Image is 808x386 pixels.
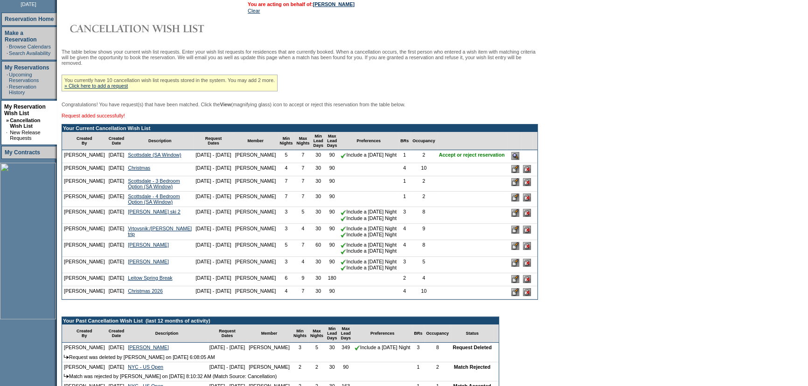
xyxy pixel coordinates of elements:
[339,362,353,372] td: 90
[278,224,294,240] td: 3
[278,286,294,299] td: 4
[294,163,311,176] td: 7
[247,362,292,372] td: [PERSON_NAME]
[341,242,397,248] nobr: Include a [DATE] Night
[511,275,519,283] input: Edit this Request
[523,165,531,173] input: Delete this Request
[294,273,311,286] td: 9
[278,132,294,150] td: Min Nights
[62,352,499,362] td: Request was deleted by [PERSON_NAME] on [DATE] 6:08:05 AM
[523,209,531,217] input: Delete this Request
[341,259,346,265] img: chkSmaller.gif
[128,345,169,350] a: [PERSON_NAME]
[7,44,8,49] td: ·
[523,178,531,186] input: Delete this Request
[64,355,69,359] img: arrow.gif
[411,163,437,176] td: 10
[325,224,339,240] td: 90
[62,273,107,286] td: [PERSON_NAME]
[325,257,339,273] td: 90
[10,130,40,141] a: New Release Requests
[398,192,411,207] td: 1
[7,72,8,83] td: ·
[294,192,311,207] td: 7
[311,132,325,150] td: Min Lead Days
[128,209,181,214] a: [PERSON_NAME] ski 2
[7,50,8,56] td: ·
[411,150,437,163] td: 2
[425,343,451,352] td: 8
[292,324,308,343] td: Min Nights
[341,209,397,214] nobr: Include a [DATE] Night
[355,345,411,350] nobr: Include a [DATE] Night
[278,207,294,223] td: 3
[341,249,346,255] img: chkSmaller.gif
[398,224,411,240] td: 4
[341,215,397,221] nobr: Include a [DATE] Night
[195,209,231,214] nobr: [DATE] - [DATE]
[107,150,126,163] td: [DATE]
[439,152,505,158] nobr: Accept or reject reservation
[294,240,311,256] td: 7
[451,324,494,343] td: Status
[4,103,46,117] a: My Reservation Wish List
[511,178,519,186] input: Edit this Request
[5,30,37,43] a: Make a Reservation
[339,132,398,150] td: Preferences
[107,286,126,299] td: [DATE]
[341,248,397,254] nobr: Include a [DATE] Night
[523,259,531,267] input: Delete this Request
[355,345,360,351] img: chkSmaller.gif
[6,130,9,141] td: ·
[62,286,107,299] td: [PERSON_NAME]
[411,176,437,192] td: 2
[62,19,248,38] img: Cancellation Wish List
[311,163,325,176] td: 30
[195,152,231,158] nobr: [DATE] - [DATE]
[128,275,172,281] a: Leitow Spring Break
[311,150,325,163] td: 30
[311,192,325,207] td: 30
[325,163,339,176] td: 90
[7,84,8,95] td: ·
[292,343,308,352] td: 3
[62,372,499,381] td: Match was rejected by [PERSON_NAME] on [DATE] 8:10:32 AM (Match Source: Cancellation)
[107,257,126,273] td: [DATE]
[5,149,40,156] a: My Contracts
[308,343,325,352] td: 5
[62,362,107,372] td: [PERSON_NAME]
[511,259,519,267] input: Edit this Request
[425,362,451,372] td: 2
[411,257,437,273] td: 5
[398,240,411,256] td: 4
[128,152,181,158] a: Scottsdale (SA Window)
[62,163,107,176] td: [PERSON_NAME]
[325,324,339,343] td: Min Lead Days
[294,207,311,223] td: 5
[294,257,311,273] td: 4
[220,102,231,107] b: View
[311,224,325,240] td: 30
[325,192,339,207] td: 90
[128,165,150,171] a: Christmas
[294,150,311,163] td: 7
[511,242,519,250] input: Edit this Request
[511,152,519,160] input: Accept or Reject this Reservation
[62,75,278,91] div: You currently have 10 cancellation wish list requests stored in the system. You may add 2 more.
[308,324,325,343] td: Max Nights
[311,273,325,286] td: 30
[209,345,245,350] nobr: [DATE] - [DATE]
[411,207,437,223] td: 8
[62,257,107,273] td: [PERSON_NAME]
[247,343,292,352] td: [PERSON_NAME]
[511,193,519,201] input: Edit this Request
[511,226,519,234] input: Edit this Request
[233,257,278,273] td: [PERSON_NAME]
[233,286,278,299] td: [PERSON_NAME]
[195,259,231,264] nobr: [DATE] - [DATE]
[341,210,346,215] img: chkSmaller.gif
[511,288,519,296] input: Edit this Request
[325,343,339,352] td: 30
[10,117,40,129] a: Cancellation Wish List
[5,64,49,71] a: My Reservations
